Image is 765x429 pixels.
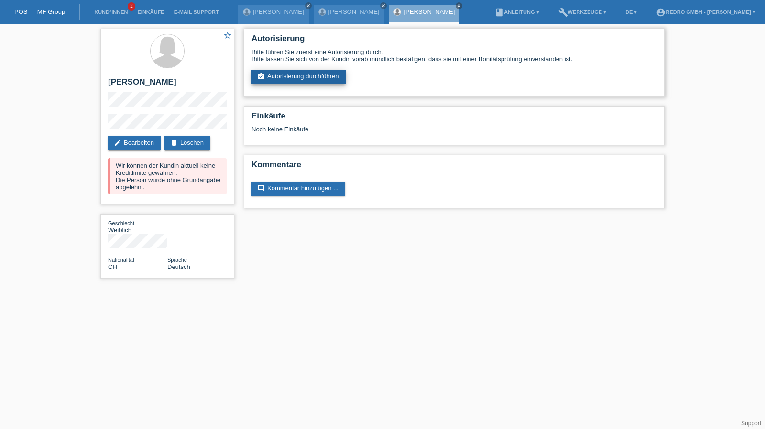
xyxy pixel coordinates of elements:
[651,9,760,15] a: account_circleRedro GmbH - [PERSON_NAME] ▾
[251,182,345,196] a: commentKommentar hinzufügen ...
[14,8,65,15] a: POS — MF Group
[251,126,657,140] div: Noch keine Einkäufe
[114,139,121,147] i: edit
[223,31,232,40] i: star_border
[132,9,169,15] a: Einkäufe
[257,184,265,192] i: comment
[558,8,568,17] i: build
[169,9,224,15] a: E-Mail Support
[381,3,386,8] i: close
[457,3,461,8] i: close
[108,263,117,270] span: Schweiz
[306,3,311,8] i: close
[223,31,232,41] a: star_border
[167,263,190,270] span: Deutsch
[89,9,132,15] a: Kund*innen
[170,139,178,147] i: delete
[108,219,167,234] div: Weiblich
[108,158,227,194] div: Wir können der Kundin aktuell keine Kreditlimite gewähren. Die Person wurde ohne Grundangabe abge...
[251,34,657,48] h2: Autorisierung
[494,8,504,17] i: book
[305,2,312,9] a: close
[251,111,657,126] h2: Einkäufe
[490,9,544,15] a: bookAnleitung ▾
[257,73,265,80] i: assignment_turned_in
[128,2,135,11] span: 2
[404,8,455,15] a: [PERSON_NAME]
[108,257,134,263] span: Nationalität
[253,8,304,15] a: [PERSON_NAME]
[251,160,657,174] h2: Kommentare
[380,2,387,9] a: close
[108,220,134,226] span: Geschlecht
[621,9,642,15] a: DE ▾
[108,77,227,92] h2: [PERSON_NAME]
[108,136,161,150] a: editBearbeiten
[167,257,187,263] span: Sprache
[164,136,210,150] a: deleteLöschen
[656,8,666,17] i: account_circle
[456,2,462,9] a: close
[251,70,346,84] a: assignment_turned_inAutorisierung durchführen
[554,9,612,15] a: buildWerkzeuge ▾
[251,48,657,63] div: Bitte führen Sie zuerst eine Autorisierung durch. Bitte lassen Sie sich von der Kundin vorab münd...
[328,8,380,15] a: [PERSON_NAME]
[741,420,761,427] a: Support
